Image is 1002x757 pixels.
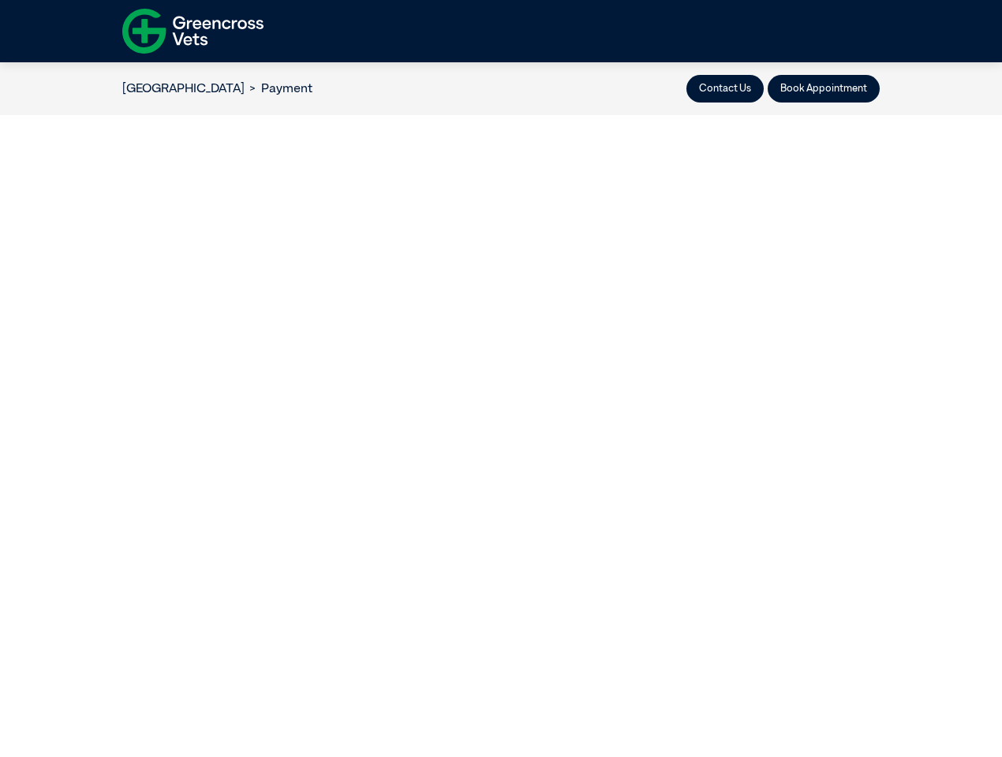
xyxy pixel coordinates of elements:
li: Payment [245,80,312,99]
nav: breadcrumb [122,80,312,99]
img: f-logo [122,4,264,58]
button: Contact Us [686,75,764,103]
a: [GEOGRAPHIC_DATA] [122,83,245,95]
button: Book Appointment [768,75,880,103]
